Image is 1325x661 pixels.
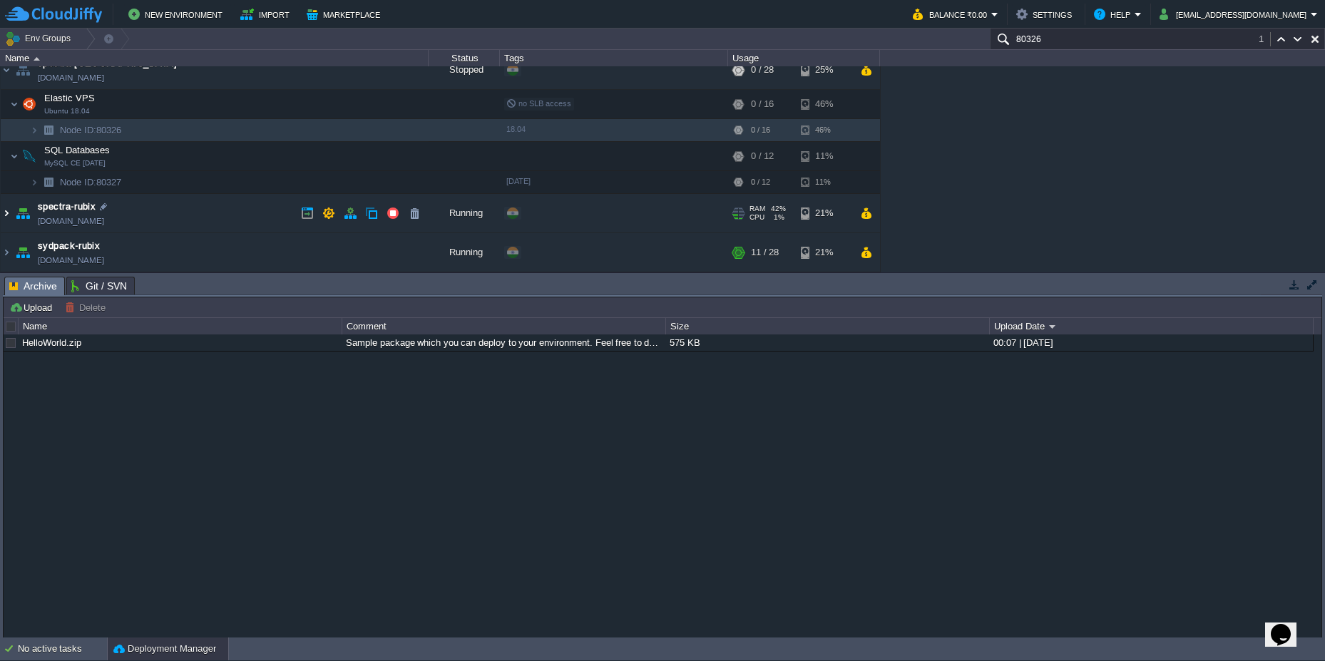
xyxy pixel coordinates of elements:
span: SQL Databases [43,144,112,156]
button: Marketplace [307,6,384,23]
span: 80327 [58,176,123,188]
span: CPU [750,213,764,222]
span: 1% [770,213,784,222]
div: 11 / 28 [751,233,779,272]
div: 46% [801,119,847,141]
div: Size [667,318,989,334]
div: 46% [801,90,847,118]
button: New Environment [128,6,227,23]
img: AMDAwAAAACH5BAEAAAAALAAAAAABAAEAAAICRAEAOw== [34,57,40,61]
span: no SLB access [506,99,571,108]
img: AMDAwAAAACH5BAEAAAAALAAAAAABAAEAAAICRAEAOw== [10,90,19,118]
div: 00:07 | [DATE] [990,334,1312,351]
span: [DATE] [506,177,531,185]
a: [DOMAIN_NAME] [38,214,104,228]
span: 18.04 [506,125,526,133]
img: AMDAwAAAACH5BAEAAAAALAAAAAABAAEAAAICRAEAOw== [30,171,39,193]
img: AMDAwAAAACH5BAEAAAAALAAAAAABAAEAAAICRAEAOw== [1,233,12,272]
div: Name [19,318,342,334]
img: AMDAwAAAACH5BAEAAAAALAAAAAABAAEAAAICRAEAOw== [19,142,39,170]
div: Name [1,50,428,66]
div: 11% [801,171,847,193]
span: Git / SVN [71,277,127,294]
div: 0 / 28 [751,51,774,89]
div: 0 / 12 [751,171,770,193]
img: AMDAwAAAACH5BAEAAAAALAAAAAABAAEAAAICRAEAOw== [39,119,58,141]
a: spectra-rubix [38,200,96,214]
a: sydpack-rubix [38,239,100,253]
div: 21% [801,233,847,272]
span: Node ID: [60,177,96,188]
button: Delete [65,301,110,314]
a: SQL DatabasesMySQL CE [DATE] [43,145,112,155]
div: 575 KB [666,334,988,351]
span: Node ID: [60,125,96,135]
img: AMDAwAAAACH5BAEAAAAALAAAAAABAAEAAAICRAEAOw== [39,171,58,193]
button: [EMAIL_ADDRESS][DOMAIN_NAME] [1160,6,1311,23]
a: Node ID:80326 [58,124,123,136]
img: AMDAwAAAACH5BAEAAAAALAAAAAABAAEAAAICRAEAOw== [30,119,39,141]
a: [DOMAIN_NAME] [38,71,104,85]
div: Tags [501,50,727,66]
div: Upload Date [991,318,1313,334]
span: 80326 [58,124,123,136]
img: CloudJiffy [5,6,102,24]
span: Archive [9,277,57,295]
img: AMDAwAAAACH5BAEAAAAALAAAAAABAAEAAAICRAEAOw== [1,51,12,89]
span: Elastic VPS [43,92,97,104]
span: RAM [750,205,765,213]
button: Help [1094,6,1135,23]
img: AMDAwAAAACH5BAEAAAAALAAAAAABAAEAAAICRAEAOw== [19,90,39,118]
button: Deployment Manager [113,642,216,656]
button: Upload [9,301,56,314]
div: Running [429,233,500,272]
div: No active tasks [18,637,107,660]
div: 1 [1259,32,1271,46]
a: Node ID:80327 [58,176,123,188]
div: Comment [343,318,665,334]
iframe: chat widget [1265,604,1311,647]
div: Running [429,194,500,232]
a: HelloWorld.zip [22,337,81,348]
div: Usage [729,50,879,66]
div: 0 / 16 [751,119,770,141]
span: 42% [771,205,786,213]
img: AMDAwAAAACH5BAEAAAAALAAAAAABAAEAAAICRAEAOw== [10,142,19,170]
div: Status [429,50,499,66]
a: [DOMAIN_NAME] [38,253,104,267]
span: MySQL CE [DATE] [44,159,106,168]
div: Stopped [429,51,500,89]
img: AMDAwAAAACH5BAEAAAAALAAAAAABAAEAAAICRAEAOw== [13,233,33,272]
div: Sample package which you can deploy to your environment. Feel free to delete and upload a package... [342,334,665,351]
button: Balance ₹0.00 [913,6,991,23]
div: 21% [801,194,847,232]
button: Settings [1016,6,1076,23]
img: AMDAwAAAACH5BAEAAAAALAAAAAABAAEAAAICRAEAOw== [13,51,33,89]
div: 0 / 16 [751,90,774,118]
a: Elastic VPSUbuntu 18.04 [43,93,97,103]
img: AMDAwAAAACH5BAEAAAAALAAAAAABAAEAAAICRAEAOw== [13,194,33,232]
button: Env Groups [5,29,76,48]
span: Ubuntu 18.04 [44,107,90,116]
div: 25% [801,51,847,89]
button: Import [240,6,294,23]
div: 11% [801,142,847,170]
img: AMDAwAAAACH5BAEAAAAALAAAAAABAAEAAAICRAEAOw== [1,194,12,232]
div: 0 / 12 [751,142,774,170]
